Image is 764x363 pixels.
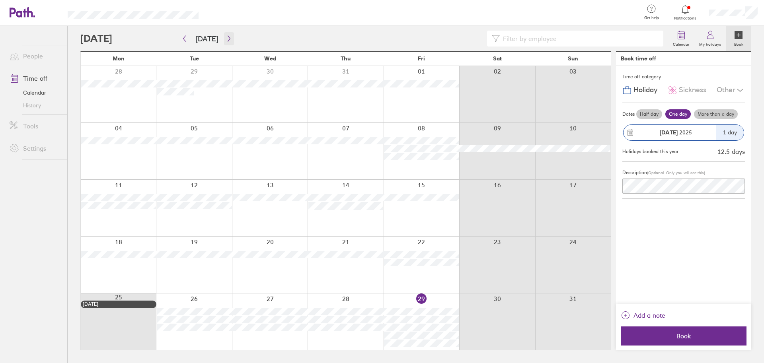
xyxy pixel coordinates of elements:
div: Book time off [621,55,656,62]
a: My holidays [694,26,726,51]
a: Calendar [3,86,67,99]
label: One day [665,109,691,119]
span: Book [626,332,741,340]
span: Sat [493,55,502,62]
input: Filter by employee [500,31,659,46]
label: Calendar [668,40,694,47]
a: People [3,48,67,64]
label: Book [729,40,748,47]
span: Holiday [633,86,657,94]
span: Description [622,169,647,175]
div: 12.5 days [717,148,745,155]
span: Fri [418,55,425,62]
label: Half day [636,109,662,119]
button: [DATE] 20251 day [622,120,745,145]
label: More than a day [694,109,738,119]
a: History [3,99,67,112]
a: Calendar [668,26,694,51]
span: Dates [622,111,635,117]
a: Tools [3,118,67,134]
span: Wed [264,55,276,62]
a: Book [726,26,751,51]
div: 1 day [716,125,744,140]
span: Get help [639,16,665,20]
a: Settings [3,140,67,156]
a: Time off [3,70,67,86]
button: Book [621,326,746,346]
span: Sun [568,55,578,62]
div: Holidays booked this year [622,149,679,154]
label: My holidays [694,40,726,47]
span: Sickness [679,86,706,94]
span: (Optional. Only you will see this) [647,170,705,175]
strong: [DATE] [660,129,678,136]
button: Add a note [621,309,665,322]
span: Tue [190,55,199,62]
span: Thu [341,55,351,62]
button: [DATE] [189,32,224,45]
span: Notifications [672,16,698,21]
span: 2025 [660,129,692,136]
span: Mon [113,55,125,62]
a: Notifications [672,4,698,21]
div: Time off category [622,71,745,83]
span: Add a note [633,309,665,322]
div: [DATE] [83,301,154,307]
div: Other [717,83,745,98]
